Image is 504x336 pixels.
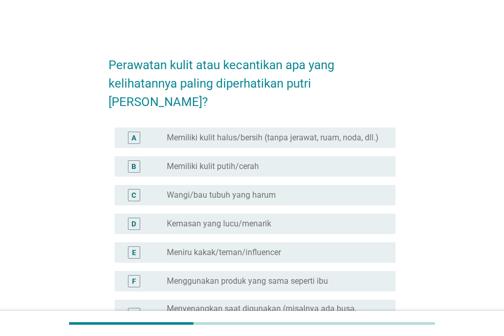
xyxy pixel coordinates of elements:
label: Meniru kakak/teman/influencer [167,247,281,258]
label: Kemasan yang lucu/menarik [167,219,271,229]
div: B [132,161,136,172]
label: Menggunakan produk yang sama seperti ibu [167,276,328,286]
div: D [132,218,136,229]
div: A [132,132,136,143]
div: F [132,276,136,286]
label: Menyenangkan saat digunakan (misalnya ada busa, [GEOGRAPHIC_DATA], stiker) [167,304,379,324]
div: G [132,308,137,319]
div: E [132,247,136,258]
label: Memiliki kulit halus/bersih (tanpa jerawat, ruam, noda, dll.) [167,133,379,143]
label: Wangi/bau tubuh yang harum [167,190,276,200]
label: Memiliki kulit putih/cerah [167,161,259,172]
div: C [132,190,136,200]
h2: Perawatan kulit atau kecantikan apa yang kelihatannya paling diperhatikan putri [PERSON_NAME]? [108,46,396,111]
